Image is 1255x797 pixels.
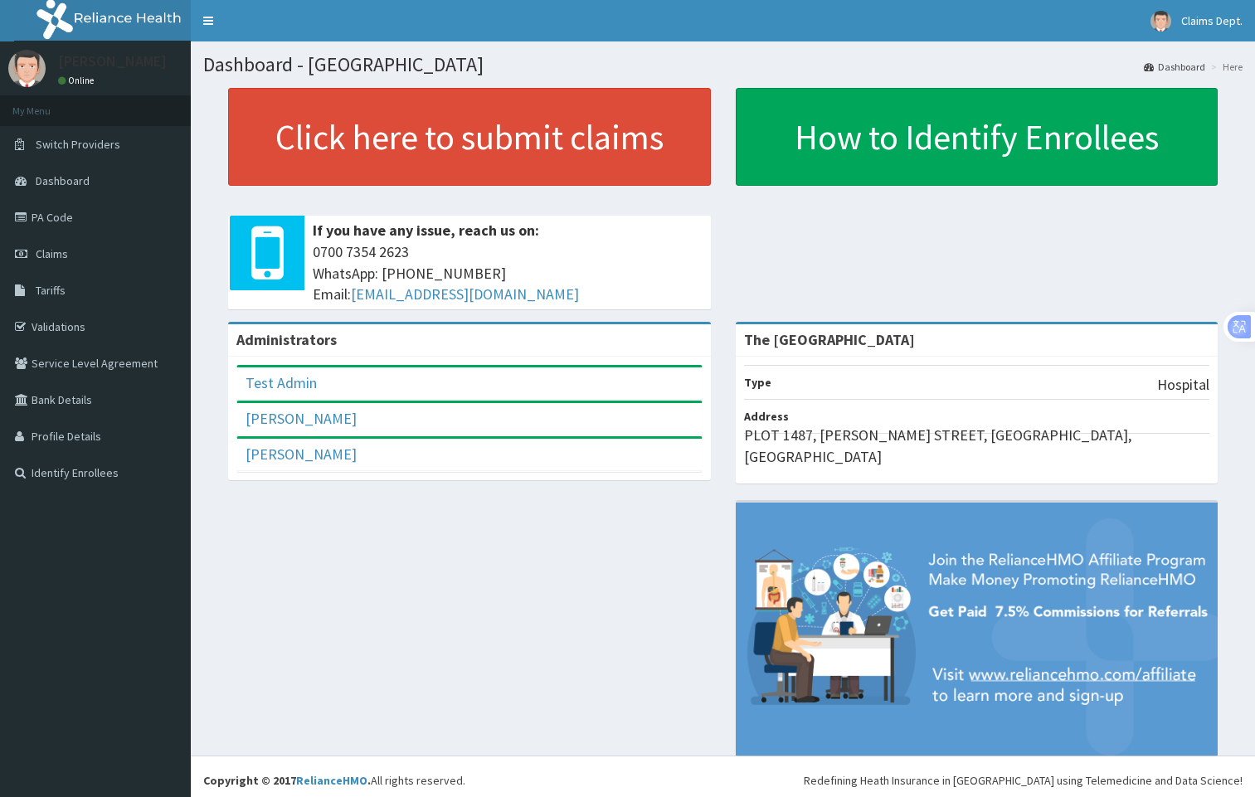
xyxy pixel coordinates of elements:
[1144,60,1205,74] a: Dashboard
[246,409,357,428] a: [PERSON_NAME]
[1181,13,1243,28] span: Claims Dept.
[1157,374,1209,396] p: Hospital
[744,375,771,390] b: Type
[351,284,579,304] a: [EMAIL_ADDRESS][DOMAIN_NAME]
[1150,11,1171,32] img: User Image
[246,373,317,392] a: Test Admin
[744,409,789,424] b: Address
[744,330,915,349] strong: The [GEOGRAPHIC_DATA]
[203,54,1243,75] h1: Dashboard - [GEOGRAPHIC_DATA]
[736,503,1219,755] img: provider-team-banner.png
[36,246,68,261] span: Claims
[58,54,167,69] p: [PERSON_NAME]
[203,773,371,788] strong: Copyright © 2017 .
[36,173,90,188] span: Dashboard
[313,241,703,305] span: 0700 7354 2623 WhatsApp: [PHONE_NUMBER] Email:
[296,773,367,788] a: RelianceHMO
[58,75,98,86] a: Online
[246,445,357,464] a: [PERSON_NAME]
[8,50,46,87] img: User Image
[313,221,539,240] b: If you have any issue, reach us on:
[36,283,66,298] span: Tariffs
[228,88,711,186] a: Click here to submit claims
[1207,60,1243,74] li: Here
[804,772,1243,789] div: Redefining Heath Insurance in [GEOGRAPHIC_DATA] using Telemedicine and Data Science!
[236,330,337,349] b: Administrators
[736,88,1219,186] a: How to Identify Enrollees
[36,137,120,152] span: Switch Providers
[744,425,1210,467] p: PLOT 1487, [PERSON_NAME] STREET, [GEOGRAPHIC_DATA], [GEOGRAPHIC_DATA]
